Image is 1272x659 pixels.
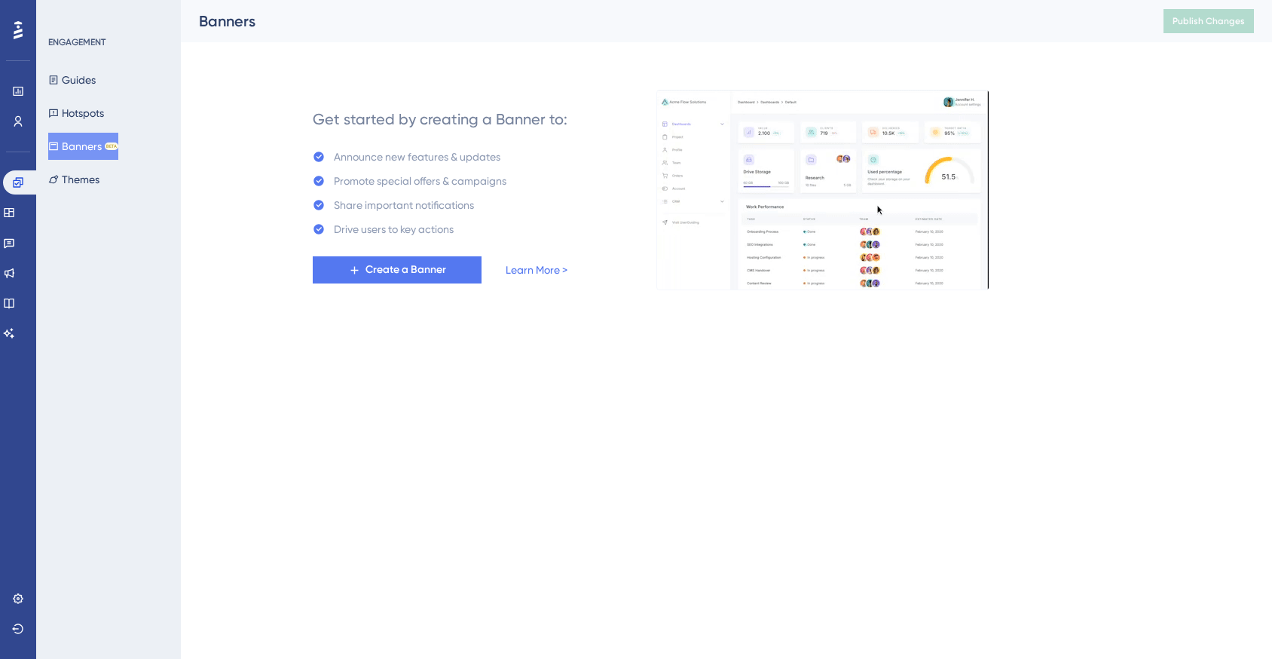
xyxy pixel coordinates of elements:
div: Promote special offers & campaigns [334,172,506,190]
div: Banners [199,11,1126,32]
button: BannersBETA [48,133,118,160]
div: ENGAGEMENT [48,36,105,48]
button: Themes [48,166,99,193]
span: Create a Banner [365,261,446,279]
img: 529d90adb73e879a594bca603b874522.gif [656,90,989,290]
button: Guides [48,66,96,93]
div: BETA [105,143,118,150]
div: Announce new features & updates [334,148,500,166]
a: Learn More > [506,261,567,279]
button: Publish Changes [1163,9,1254,33]
button: Create a Banner [313,256,482,284]
div: Get started by creating a Banner to: [313,109,567,130]
div: Share important notifications [334,196,474,214]
button: Hotspots [48,100,104,127]
div: Drive users to key actions [334,220,454,238]
span: Publish Changes [1173,15,1245,27]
